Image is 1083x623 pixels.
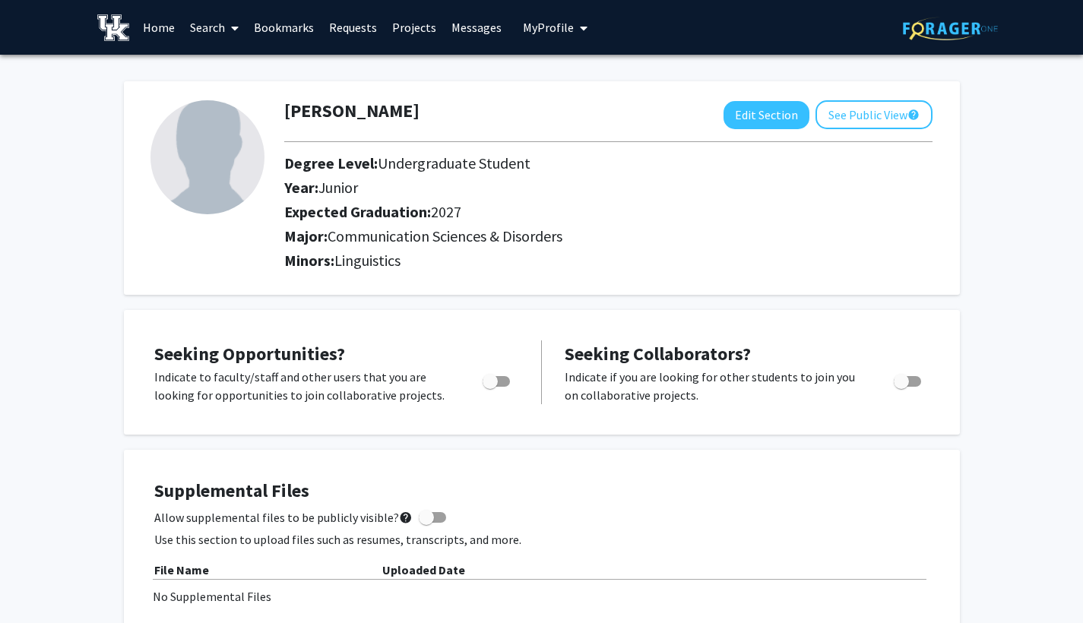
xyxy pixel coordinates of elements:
[378,153,530,172] span: Undergraduate Student
[318,178,358,197] span: Junior
[284,100,420,122] h1: [PERSON_NAME]
[284,179,827,197] h2: Year:
[903,17,998,40] img: ForagerOne Logo
[153,587,931,606] div: No Supplemental Files
[477,368,518,391] div: Toggle
[328,226,562,245] span: Communication Sciences & Disorders
[382,562,465,577] b: Uploaded Date
[565,368,865,404] p: Indicate if you are looking for other students to join you on collaborative projects.
[907,106,920,124] mat-icon: help
[334,251,401,270] span: Linguistics
[724,101,809,129] button: Edit Section
[135,1,182,54] a: Home
[154,342,345,365] span: Seeking Opportunities?
[385,1,444,54] a: Projects
[523,20,574,35] span: My Profile
[815,100,933,129] button: See Public View
[154,480,929,502] h4: Supplemental Files
[150,100,264,214] img: Profile Picture
[154,562,209,577] b: File Name
[888,368,929,391] div: Toggle
[321,1,385,54] a: Requests
[284,203,827,221] h2: Expected Graduation:
[444,1,509,54] a: Messages
[154,530,929,549] p: Use this section to upload files such as resumes, transcripts, and more.
[97,14,130,41] img: University of Kentucky Logo
[246,1,321,54] a: Bookmarks
[11,555,65,612] iframe: Chat
[284,227,933,245] h2: Major:
[182,1,246,54] a: Search
[284,251,933,270] h2: Minors:
[154,508,413,527] span: Allow supplemental files to be publicly visible?
[431,202,461,221] span: 2027
[565,342,751,365] span: Seeking Collaborators?
[154,368,454,404] p: Indicate to faculty/staff and other users that you are looking for opportunities to join collabor...
[399,508,413,527] mat-icon: help
[284,154,827,172] h2: Degree Level:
